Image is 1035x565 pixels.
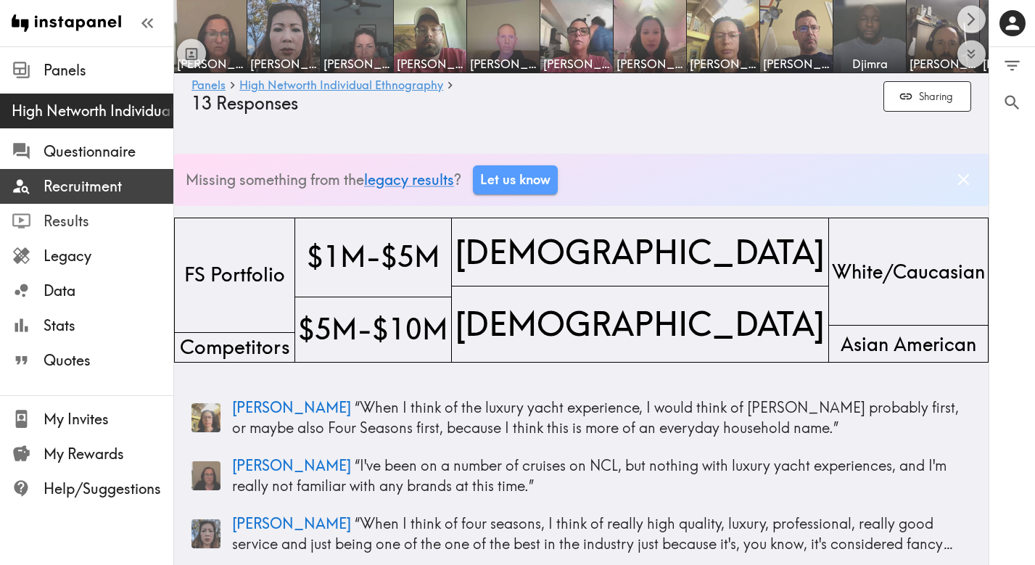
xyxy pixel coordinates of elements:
[232,456,351,474] span: [PERSON_NAME]
[12,101,173,121] span: High Networth Individual Ethnography
[910,56,976,72] span: [PERSON_NAME]
[957,5,986,33] button: Scroll right
[191,461,220,490] img: Panelist thumbnail
[44,409,173,429] span: My Invites
[957,40,986,68] button: Expand to show all items
[177,39,206,68] button: Toggle between responses and questions
[44,350,173,371] span: Quotes
[690,56,756,72] span: [PERSON_NAME]
[232,514,351,532] span: [PERSON_NAME]
[44,60,173,81] span: Panels
[232,514,971,554] p: “ When I think of four seasons, I think of really high quality, luxury, professional, really good...
[950,166,977,193] button: Dismiss banner
[232,398,351,416] span: [PERSON_NAME]
[397,56,463,72] span: [PERSON_NAME]
[473,165,558,194] a: Let us know
[186,170,461,190] p: Missing something from the ?
[191,392,971,444] a: Panelist thumbnail[PERSON_NAME] “When I think of the luxury yacht experience, I would think of [P...
[191,508,971,560] a: Panelist thumbnail[PERSON_NAME] “When I think of four seasons, I think of really high quality, lu...
[883,81,971,112] button: Sharing
[191,79,226,93] a: Panels
[191,93,298,114] span: 13 Responses
[44,176,173,197] span: Recruitment
[232,455,971,496] p: “ I've been on a number of cruises on NCL, but nothing with luxury yacht experiences, and I'm rea...
[44,316,173,336] span: Stats
[177,331,293,364] span: Competitors
[543,56,610,72] span: [PERSON_NAME]
[181,258,288,292] span: FS Portfolio
[323,56,390,72] span: [PERSON_NAME]
[191,403,220,432] img: Panelist thumbnail
[763,56,830,72] span: [PERSON_NAME]
[44,281,173,301] span: Data
[829,255,988,287] span: White/Caucasian
[838,328,979,360] span: Asian American
[470,56,537,72] span: [PERSON_NAME]
[250,56,317,72] span: [PERSON_NAME]
[617,56,683,72] span: [PERSON_NAME]
[295,307,451,352] span: $5M-$10M
[989,84,1035,121] button: Search
[44,211,173,231] span: Results
[364,170,454,189] a: legacy results
[989,47,1035,84] button: Filter Responses
[44,246,173,266] span: Legacy
[452,298,828,350] span: [DEMOGRAPHIC_DATA]
[191,450,971,502] a: Panelist thumbnail[PERSON_NAME] “I've been on a number of cruises on NCL, but nothing with luxury...
[232,397,971,438] p: “ When I think of the luxury yacht experience, I would think of [PERSON_NAME] probably first, or ...
[44,444,173,464] span: My Rewards
[44,479,173,499] span: Help/Suggestions
[239,79,443,93] a: High Networth Individual Ethnography
[44,141,173,162] span: Questionnaire
[304,234,443,280] span: $1M-$5M
[452,226,828,279] span: [DEMOGRAPHIC_DATA]
[177,56,244,72] span: [PERSON_NAME]
[836,56,903,72] span: Djimra
[1002,93,1022,112] span: Search
[191,519,220,548] img: Panelist thumbnail
[1002,56,1022,75] span: Filter Responses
